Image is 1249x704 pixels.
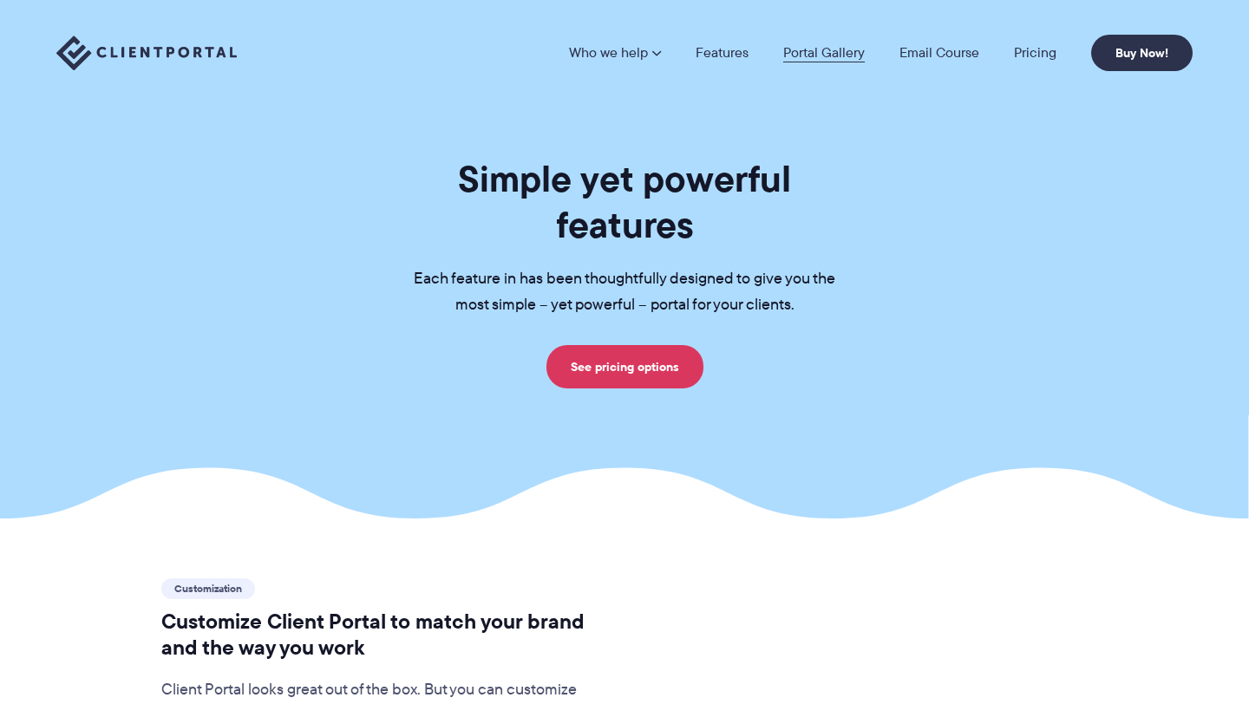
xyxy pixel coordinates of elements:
span: Customization [161,578,255,599]
a: Features [696,46,749,60]
a: Pricing [1014,46,1056,60]
h1: Simple yet powerful features [386,156,863,248]
a: Buy Now! [1091,35,1193,71]
a: See pricing options [546,345,703,388]
p: Each feature in has been thoughtfully designed to give you the most simple – yet powerful – porta... [386,266,863,318]
a: Email Course [899,46,979,60]
a: Who we help [569,46,661,60]
a: Portal Gallery [783,46,865,60]
h2: Customize Client Portal to match your brand and the way you work [161,609,599,661]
